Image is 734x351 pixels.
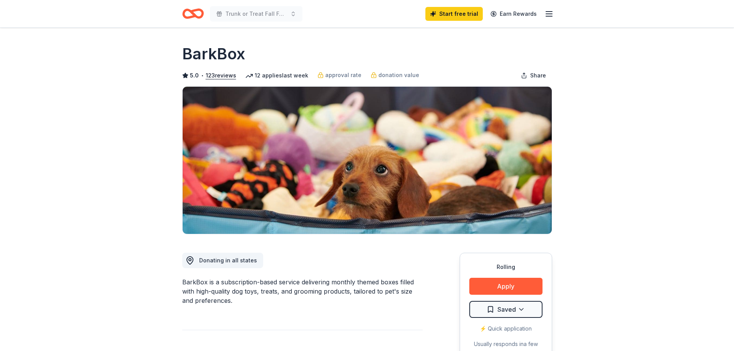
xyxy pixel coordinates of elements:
[190,71,199,80] span: 5.0
[469,324,543,333] div: ⚡️ Quick application
[469,262,543,272] div: Rolling
[469,301,543,318] button: Saved
[317,71,361,80] a: approval rate
[245,71,308,80] div: 12 applies last week
[199,257,257,264] span: Donating in all states
[425,7,483,21] a: Start free trial
[210,6,302,22] button: Trunk or Treat Fall Festival
[378,71,419,80] span: donation value
[515,68,552,83] button: Share
[371,71,419,80] a: donation value
[530,71,546,80] span: Share
[325,71,361,80] span: approval rate
[182,277,423,305] div: BarkBox is a subscription-based service delivering monthly themed boxes filled with high-quality ...
[201,72,203,79] span: •
[183,87,552,234] img: Image for BarkBox
[182,43,245,65] h1: BarkBox
[206,71,236,80] button: 123reviews
[469,278,543,295] button: Apply
[182,5,204,23] a: Home
[497,304,516,314] span: Saved
[225,9,287,18] span: Trunk or Treat Fall Festival
[486,7,541,21] a: Earn Rewards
